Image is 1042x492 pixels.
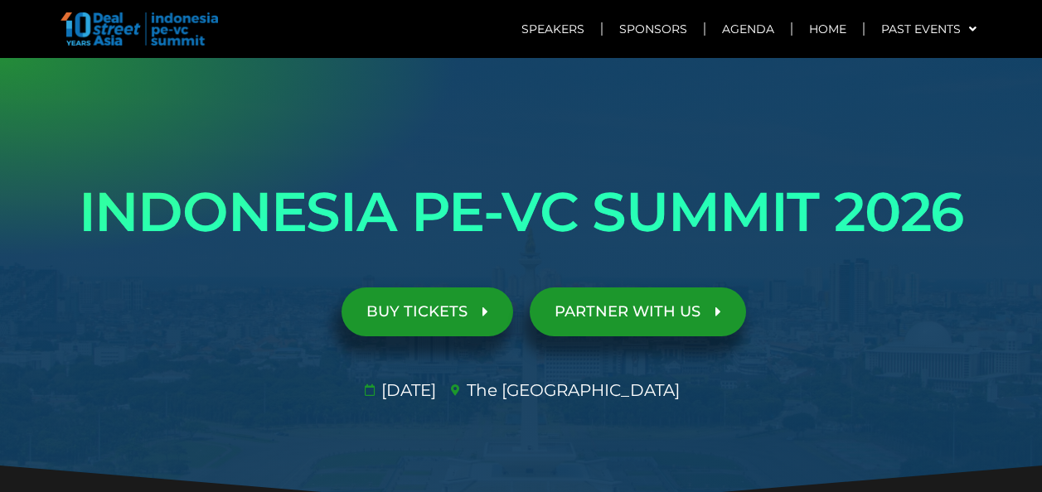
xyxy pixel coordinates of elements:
[377,378,436,403] span: [DATE]​
[505,10,601,48] a: Speakers
[792,10,863,48] a: Home
[530,287,746,336] a: PARTNER WITH US
[603,10,704,48] a: Sponsors
[366,304,468,320] span: BUY TICKETS
[705,10,791,48] a: Agenda
[342,287,513,336] a: BUY TICKETS
[865,10,993,48] a: Past Events
[57,166,986,258] h1: INDONESIA PE-VC SUMMIT 2026
[463,378,680,403] span: The [GEOGRAPHIC_DATA]​
[555,304,700,320] span: PARTNER WITH US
